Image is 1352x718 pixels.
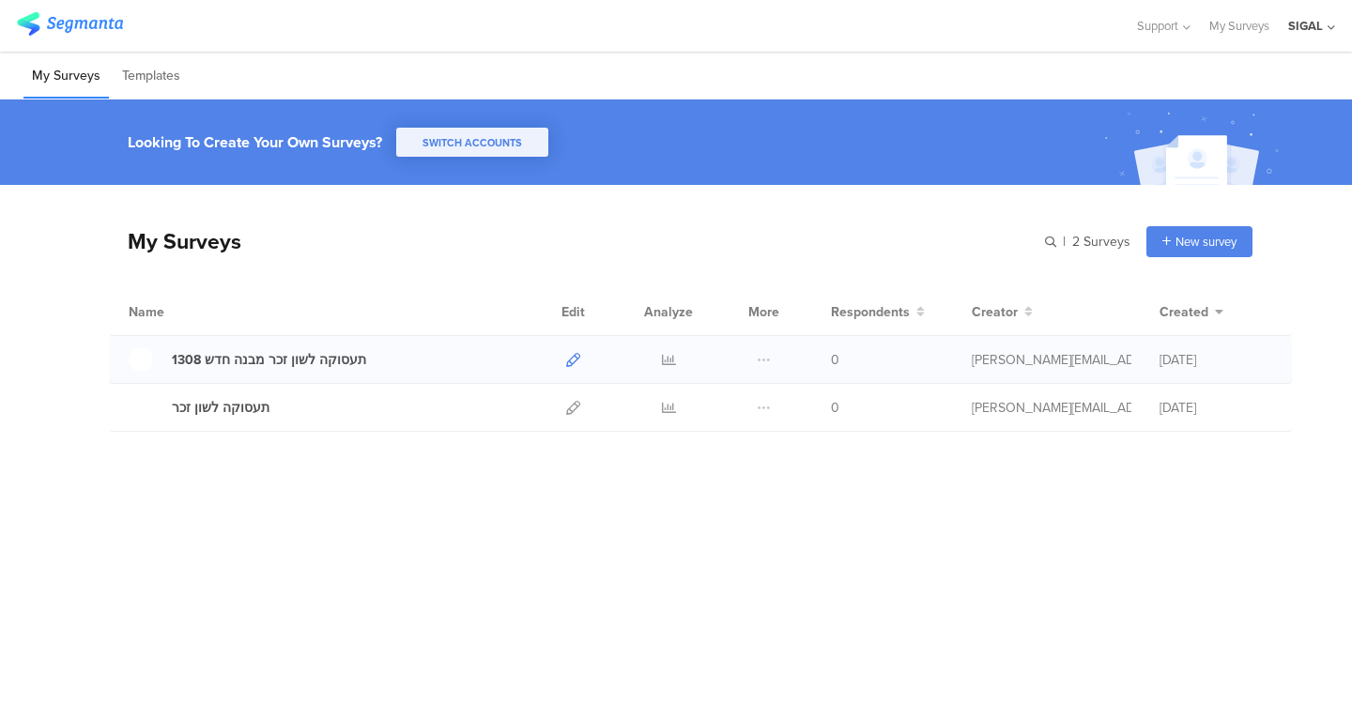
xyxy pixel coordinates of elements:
[640,288,697,335] div: Analyze
[172,350,366,370] div: תעסוקה לשון זכר מבנה חדש 1308
[23,54,109,99] li: My Surveys
[1072,232,1130,252] span: 2 Surveys
[129,347,366,372] a: תעסוקה לשון זכר מבנה חדש 1308
[972,302,1018,322] span: Creator
[422,135,522,150] span: SWITCH ACCOUNTS
[129,302,241,322] div: Name
[114,54,189,99] li: Templates
[172,398,269,418] div: תעסוקה לשון זכר
[1137,17,1178,35] span: Support
[17,12,123,36] img: segmanta logo
[972,350,1131,370] div: sigal@lgbt.org.il
[744,288,784,335] div: More
[1160,302,1208,322] span: Created
[128,131,382,153] div: Looking To Create Your Own Surveys?
[396,128,548,157] button: SWITCH ACCOUNTS
[972,302,1033,322] button: Creator
[1098,105,1291,191] img: create_account_image.svg
[831,302,910,322] span: Respondents
[831,350,839,370] span: 0
[553,288,593,335] div: Edit
[831,302,925,322] button: Respondents
[129,395,269,420] a: תעסוקה לשון זכר
[1060,232,1068,252] span: |
[972,398,1131,418] div: sigal@lgbt.org.il
[1160,302,1223,322] button: Created
[1288,17,1323,35] div: SIGAL
[831,398,839,418] span: 0
[1160,398,1272,418] div: [DATE]
[1175,233,1237,251] span: New survey
[1160,350,1272,370] div: [DATE]
[109,225,241,257] div: My Surveys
